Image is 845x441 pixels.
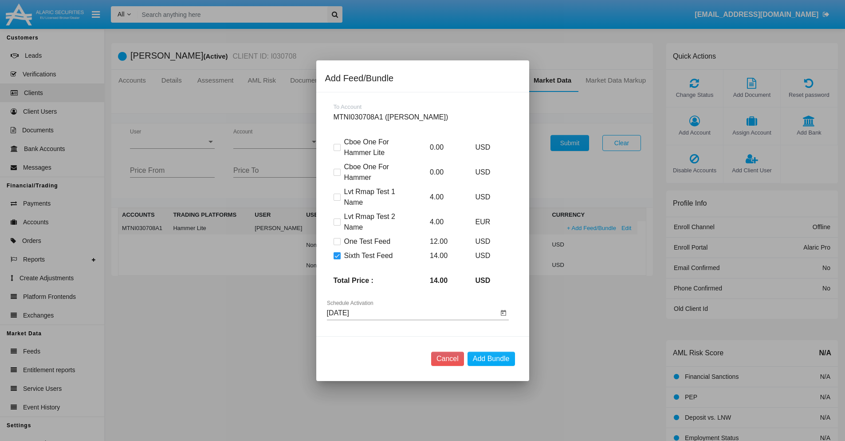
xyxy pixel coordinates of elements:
span: Cboe One For Hammer [344,162,411,183]
p: USD [469,167,509,178]
p: EUR [469,217,509,227]
p: 14.00 [423,250,463,261]
button: Add Bundle [468,352,515,366]
span: One Test Feed [344,236,391,247]
p: USD [469,192,509,203]
span: To Account [334,103,362,110]
div: Add Feed/Bundle [325,71,520,85]
p: 12.00 [423,236,463,247]
p: USD [469,250,509,261]
p: Total Price : [327,275,418,286]
p: 14.00 [423,275,463,286]
p: USD [469,275,509,286]
p: 0.00 [423,142,463,153]
span: Cboe One For Hammer Lite [344,137,411,158]
p: 0.00 [423,167,463,178]
p: 4.00 [423,217,463,227]
span: Sixth Test Feed [344,250,393,261]
span: MTNI030708A1 ([PERSON_NAME]) [334,113,448,121]
p: USD [469,142,509,153]
p: 4.00 [423,192,463,203]
button: Open calendar [498,308,509,318]
span: Lvt Rmap Test 2 Name [344,211,411,233]
button: Cancel [431,352,464,366]
span: Lvt Rmap Test 1 Name [344,187,411,208]
p: USD [469,236,509,247]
